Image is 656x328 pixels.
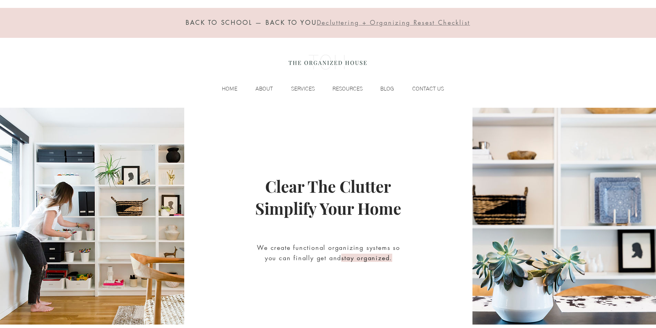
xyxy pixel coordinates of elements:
a: SERVICES [276,84,318,94]
a: ABOUT [241,84,276,94]
p: CONTACT US [409,84,447,94]
span: Decluttering + Organizing Resest Checklist [317,18,470,27]
a: CONTACT US [397,84,447,94]
span: BACK TO SCHOOL — BACK TO YOU [186,18,317,27]
a: Decluttering + Organizing Resest Checklist [317,20,470,26]
p: HOME [218,84,241,94]
a: BLOG [366,84,397,94]
p: RESOURCES [329,84,366,94]
p: SERVICES [288,84,318,94]
span: . [389,254,392,262]
a: HOME [208,84,241,94]
nav: Site [208,84,447,94]
span: Clear The Clutter Simplify Your Home [255,176,401,219]
p: ABOUT [252,84,276,94]
img: the organized house [285,49,370,76]
span: stay organized [341,254,389,262]
span: We create functional organizing systems so you can finally get and [257,243,400,262]
a: RESOURCES [318,84,366,94]
p: BLOG [377,84,397,94]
